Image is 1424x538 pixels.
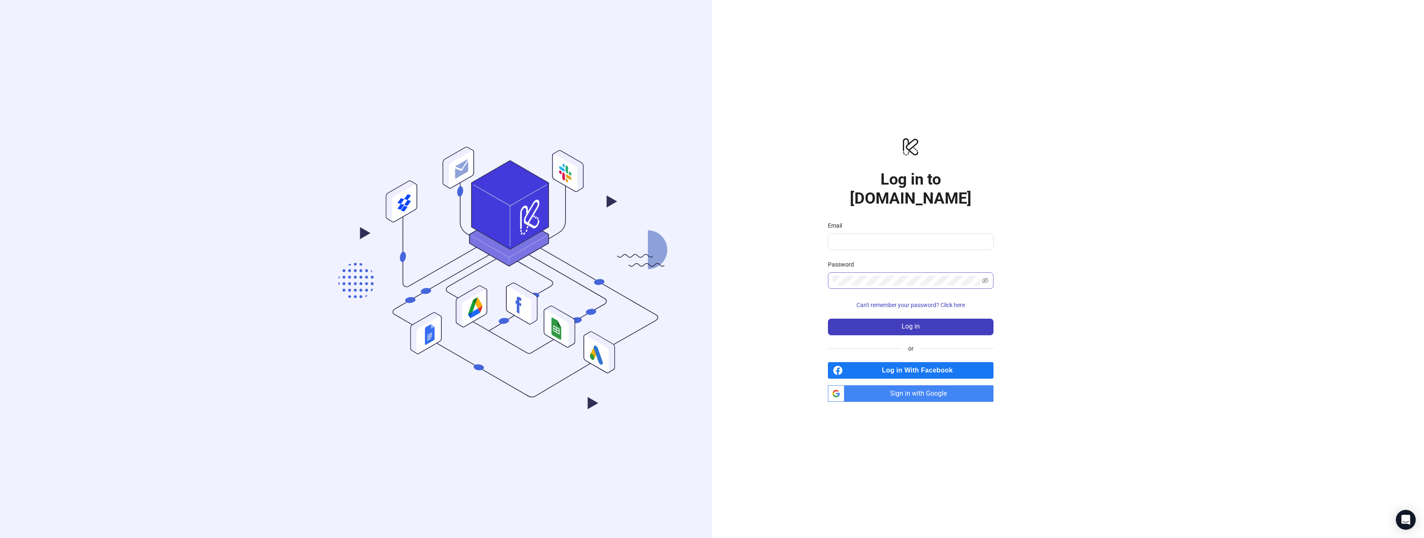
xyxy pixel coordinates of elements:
span: or [902,344,920,353]
h1: Log in to [DOMAIN_NAME] [828,170,993,208]
span: Log in With Facebook [846,362,993,379]
span: eye-invisible [982,277,989,284]
label: Password [828,260,859,269]
div: Open Intercom Messenger [1396,510,1416,530]
button: Log in [828,319,993,335]
input: Email [833,237,987,247]
a: Log in With Facebook [828,362,993,379]
span: Sign in with Google [848,385,993,402]
a: Can't remember your password? Click here [828,302,993,308]
span: Log in [902,323,920,330]
input: Password [833,276,980,286]
a: Sign in with Google [828,385,993,402]
button: Can't remember your password? Click here [828,299,993,312]
span: Can't remember your password? Click here [856,302,965,308]
label: Email [828,221,847,230]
